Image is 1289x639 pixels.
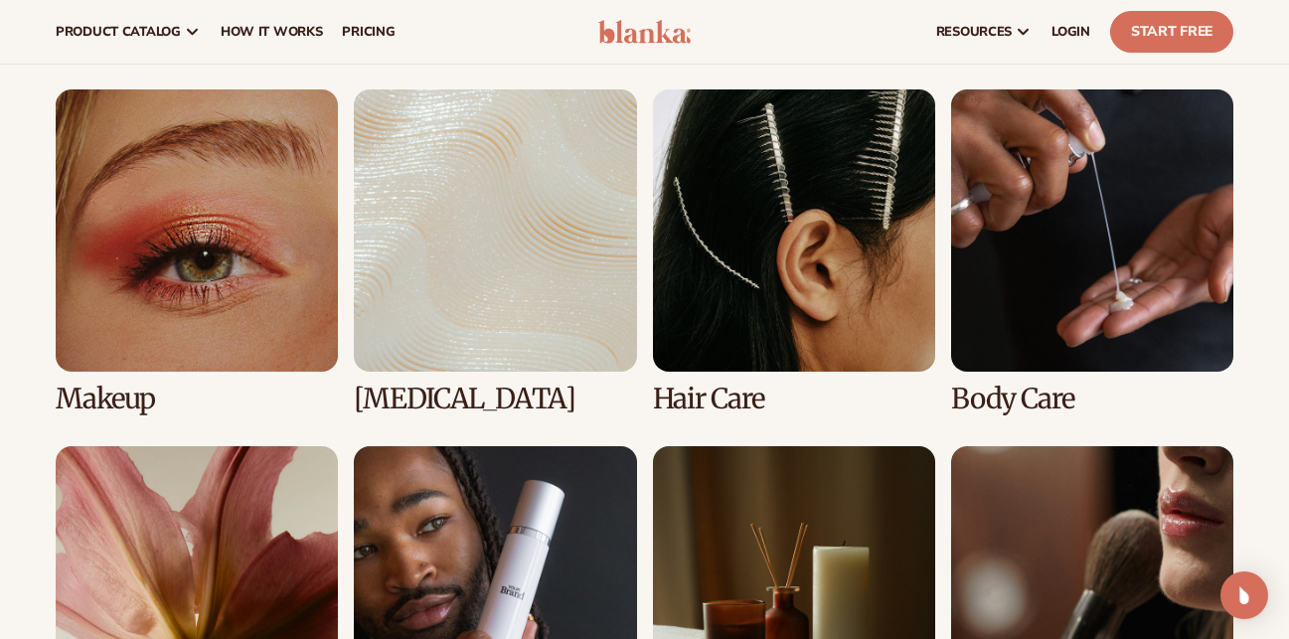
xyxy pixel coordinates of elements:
div: 3 / 8 [653,89,935,414]
div: 4 / 8 [951,89,1233,414]
h3: [MEDICAL_DATA] [354,384,636,414]
span: How It Works [221,24,323,40]
h3: Body Care [951,384,1233,414]
span: LOGIN [1051,24,1090,40]
h3: Hair Care [653,384,935,414]
h3: Makeup [56,384,338,414]
span: resources [936,24,1012,40]
div: 1 / 8 [56,89,338,414]
a: Start Free [1110,11,1233,53]
img: logo [598,20,692,44]
span: product catalog [56,24,181,40]
div: Open Intercom Messenger [1220,571,1268,619]
span: pricing [342,24,395,40]
div: 2 / 8 [354,89,636,414]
